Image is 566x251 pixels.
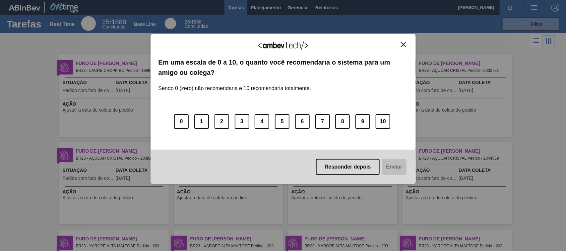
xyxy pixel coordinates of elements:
[316,159,380,175] button: Responder depois
[215,114,229,129] button: 2
[255,114,269,129] button: 4
[158,57,408,77] label: Em uma escala de 0 a 10, o quanto você recomendaria o sistema para um amigo ou colega?
[174,114,189,129] button: 0
[376,114,390,129] button: 10
[355,114,370,129] button: 9
[194,114,209,129] button: 1
[315,114,330,129] button: 7
[401,42,406,47] img: Close
[275,114,289,129] button: 5
[295,114,310,129] button: 6
[335,114,350,129] button: 8
[235,114,249,129] button: 3
[158,77,311,91] label: Sendo 0 (zero) não recomendaria e 10 recomendaria totalmente.
[399,42,408,47] button: Close
[258,41,308,50] img: Logo Ambevtech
